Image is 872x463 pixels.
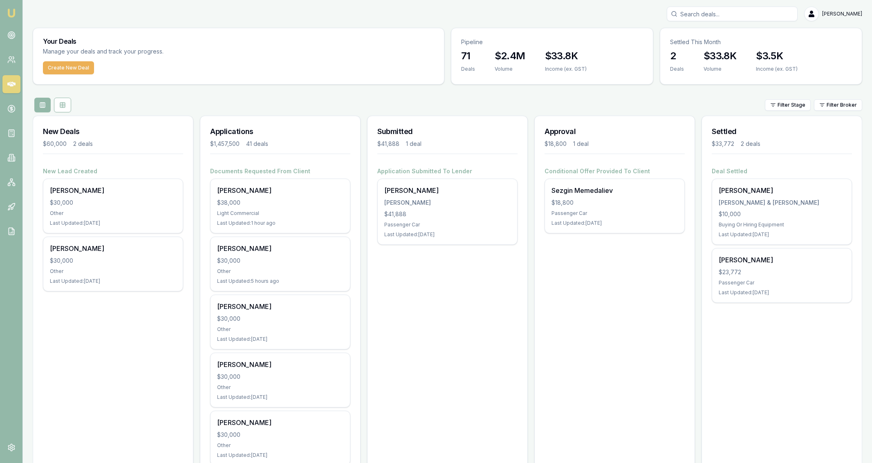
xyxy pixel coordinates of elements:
[814,99,862,111] button: Filter Broker
[384,221,511,228] div: Passenger Car
[719,280,845,286] div: Passenger Car
[50,186,176,195] div: [PERSON_NAME]
[461,66,475,72] div: Deals
[545,140,567,148] div: $18,800
[573,140,589,148] div: 1 deal
[217,220,343,226] div: Last Updated: 1 hour ago
[670,49,684,63] h3: 2
[50,244,176,253] div: [PERSON_NAME]
[719,186,845,195] div: [PERSON_NAME]
[741,140,760,148] div: 2 deals
[377,126,518,137] h3: Submitted
[719,268,845,276] div: $23,772
[210,126,350,137] h3: Applications
[719,210,845,218] div: $10,000
[719,255,845,265] div: [PERSON_NAME]
[670,38,852,46] p: Settled This Month
[384,186,511,195] div: [PERSON_NAME]
[217,315,343,323] div: $30,000
[43,61,94,74] button: Create New Deal
[50,210,176,217] div: Other
[384,199,511,207] div: [PERSON_NAME]
[756,49,798,63] h3: $3.5K
[545,49,587,63] h3: $33.8K
[667,7,798,21] input: Search deals
[551,186,678,195] div: Sezgin Memedaliev
[210,140,240,148] div: $1,457,500
[719,221,845,228] div: Buying Or Hiring Equipment
[43,38,434,45] h3: Your Deals
[50,220,176,226] div: Last Updated: [DATE]
[217,244,343,253] div: [PERSON_NAME]
[217,373,343,381] div: $30,000
[50,278,176,284] div: Last Updated: [DATE]
[827,102,857,108] span: Filter Broker
[551,199,678,207] div: $18,800
[704,66,736,72] div: Volume
[217,384,343,391] div: Other
[73,140,93,148] div: 2 deals
[495,66,525,72] div: Volume
[217,336,343,342] div: Last Updated: [DATE]
[217,431,343,439] div: $30,000
[377,167,518,175] h4: Application Submitted To Lender
[545,66,587,72] div: Income (ex. GST)
[217,418,343,427] div: [PERSON_NAME]
[217,199,343,207] div: $38,000
[551,210,678,217] div: Passenger Car
[43,140,67,148] div: $60,000
[712,140,734,148] div: $33,772
[551,220,678,226] div: Last Updated: [DATE]
[712,167,852,175] h4: Deal Settled
[545,167,685,175] h4: Conditional Offer Provided To Client
[377,140,399,148] div: $41,888
[217,210,343,217] div: Light Commercial
[210,167,350,175] h4: Documents Requested From Client
[461,49,475,63] h3: 71
[495,49,525,63] h3: $2.4M
[704,49,736,63] h3: $33.8K
[217,278,343,284] div: Last Updated: 5 hours ago
[7,8,16,18] img: emu-icon-u.png
[406,140,421,148] div: 1 deal
[384,210,511,218] div: $41,888
[50,268,176,275] div: Other
[719,199,845,207] div: [PERSON_NAME] & [PERSON_NAME]
[43,47,252,56] p: Manage your deals and track your progress.
[50,199,176,207] div: $30,000
[43,167,183,175] h4: New Lead Created
[50,257,176,265] div: $30,000
[822,11,862,17] span: [PERSON_NAME]
[217,268,343,275] div: Other
[217,360,343,369] div: [PERSON_NAME]
[217,326,343,333] div: Other
[246,140,268,148] div: 41 deals
[670,66,684,72] div: Deals
[719,289,845,296] div: Last Updated: [DATE]
[461,38,643,46] p: Pipeline
[712,126,852,137] h3: Settled
[217,442,343,449] div: Other
[43,126,183,137] h3: New Deals
[778,102,805,108] span: Filter Stage
[756,66,798,72] div: Income (ex. GST)
[765,99,811,111] button: Filter Stage
[217,186,343,195] div: [PERSON_NAME]
[217,394,343,400] div: Last Updated: [DATE]
[217,302,343,311] div: [PERSON_NAME]
[719,231,845,238] div: Last Updated: [DATE]
[217,257,343,265] div: $30,000
[217,452,343,459] div: Last Updated: [DATE]
[384,231,511,238] div: Last Updated: [DATE]
[545,126,685,137] h3: Approval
